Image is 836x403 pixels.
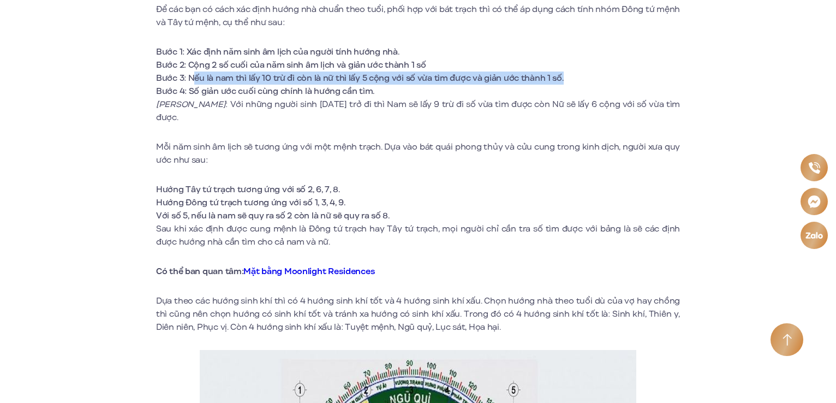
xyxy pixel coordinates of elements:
[156,222,680,248] p: Sau khi xác định được cung mệnh là Đông tứ trạch hay Tây tứ trạch, mọi người chỉ cần tra số tìm đ...
[805,231,823,240] img: Zalo icon
[156,183,680,196] li: Hướng Tây tứ trạch tương ứng với số 2, 6, 7, 8.
[807,194,821,209] img: Messenger icon
[156,265,375,277] strong: Có thể ban quan tâm:
[156,72,680,85] li: Bước 3: Nếu là nam thì lấy 10 trừ đi còn là nữ thì lấy 5 cộng với số vừa tìm được và giản ước thà...
[156,209,680,222] li: Với số 5, nếu là nam sẽ quy ra số 2 còn là nữ sẽ quy ra số 8.
[156,140,680,167] p: Mỗi năm sinh âm lịch sẽ tương ứng với một mệnh trạch. Dựa vào bát quái phong thủy và cửu cung tro...
[156,85,680,98] li: Bước 4: Số giản ước cuối cùng chính là hướng cần tìm.
[808,161,821,174] img: Phone icon
[156,294,680,334] p: Dựa theo các hướng sinh khí thì có 4 hướng sinh khí tốt và 4 hướng sinh khí xấu. Chọn hướng nhà t...
[156,196,680,209] li: Hướng Đông tứ trạch tương ứng với số 1, 3, 4, 9.
[783,334,792,346] img: Arrow icon
[156,98,225,110] em: [PERSON_NAME]
[156,45,680,58] li: Bước 1: Xác định năm sinh âm lịch của người tính hướng nhà.
[156,58,680,72] li: Bước 2: Cộng 2 số cuối của năm sinh âm lịch và giản ước thành 1 số
[156,98,680,124] p: : Với những người sinh [DATE] trở đi thì Nam sẽ lấy 9 trừ đi số vừa tìm được còn Nữ sẽ lấy 6 cộng...
[243,265,375,277] a: Mặt bằng Moonlight Residences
